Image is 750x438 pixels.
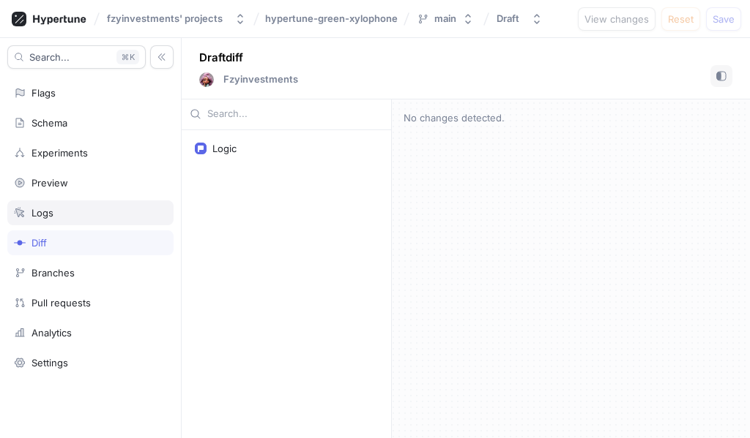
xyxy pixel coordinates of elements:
[491,7,549,31] button: Draft
[31,117,67,129] div: Schema
[584,15,649,23] span: View changes
[497,12,519,25] div: Draft
[713,15,735,23] span: Save
[31,87,56,99] div: Flags
[199,72,214,87] img: User
[404,111,738,126] p: No changes detected.
[116,50,139,64] div: K
[31,207,53,219] div: Logs
[31,327,72,339] div: Analytics
[578,7,656,31] button: View changes
[706,7,741,31] button: Save
[31,237,47,249] div: Diff
[265,13,398,23] span: hypertune-green-xylophone
[7,45,146,69] button: Search...K
[107,12,223,25] div: fzyinvestments' projects
[31,357,68,369] div: Settings
[29,53,70,61] span: Search...
[661,7,700,31] button: Reset
[31,147,88,159] div: Experiments
[668,15,694,23] span: Reset
[31,177,68,189] div: Preview
[31,267,75,279] div: Branches
[207,107,383,121] input: Search...
[411,7,480,31] button: main
[199,50,243,67] p: Draft diff
[434,12,456,25] div: main
[212,143,237,154] div: Logic
[223,72,298,87] p: Fzyinvestments
[101,7,252,31] button: fzyinvestments' projects
[31,297,91,309] div: Pull requests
